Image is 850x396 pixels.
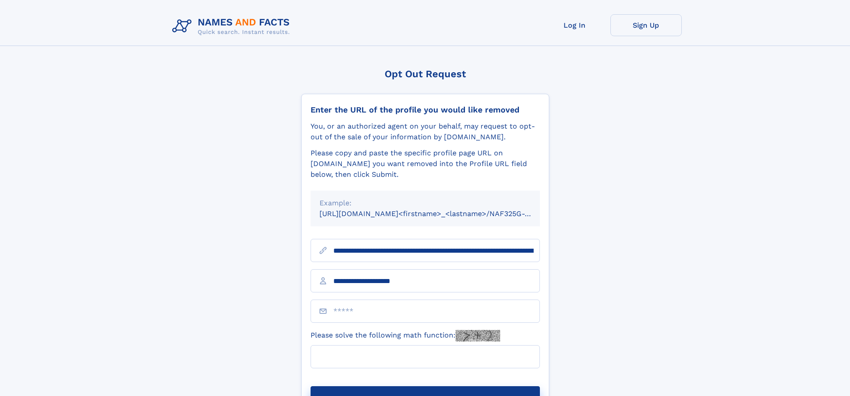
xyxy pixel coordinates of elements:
[301,68,549,79] div: Opt Out Request
[311,148,540,180] div: Please copy and paste the specific profile page URL on [DOMAIN_NAME] you want removed into the Pr...
[319,209,557,218] small: [URL][DOMAIN_NAME]<firstname>_<lastname>/NAF325G-xxxxxxxx
[169,14,297,38] img: Logo Names and Facts
[311,121,540,142] div: You, or an authorized agent on your behalf, may request to opt-out of the sale of your informatio...
[319,198,531,208] div: Example:
[610,14,682,36] a: Sign Up
[311,330,500,342] label: Please solve the following math function:
[539,14,610,36] a: Log In
[311,105,540,115] div: Enter the URL of the profile you would like removed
